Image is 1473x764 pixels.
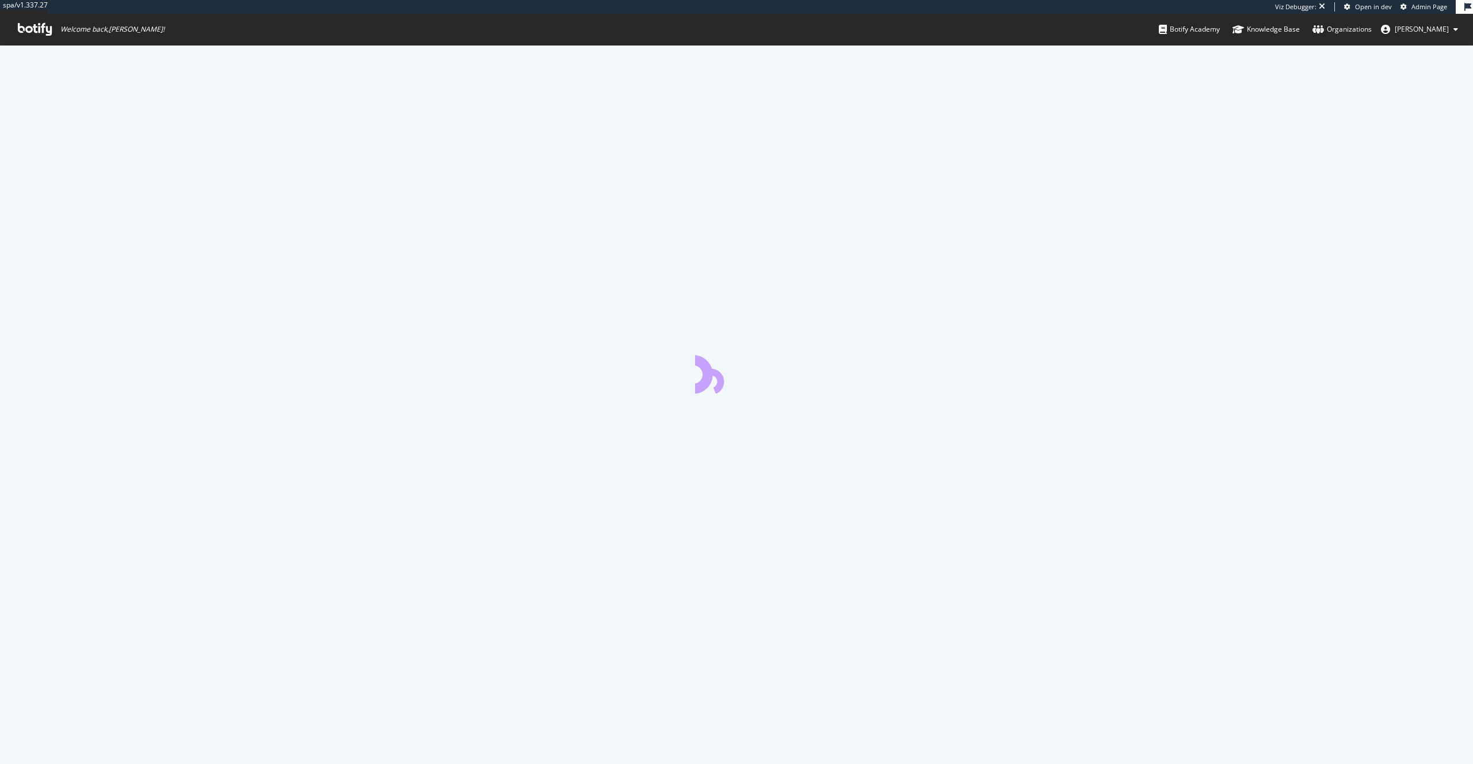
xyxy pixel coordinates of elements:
div: Organizations [1312,24,1372,35]
span: Open in dev [1355,2,1392,11]
span: adrianna [1395,24,1449,34]
div: Viz Debugger: [1275,2,1316,12]
div: Knowledge Base [1232,24,1300,35]
a: Organizations [1312,14,1372,45]
a: Botify Academy [1159,14,1220,45]
span: Welcome back, [PERSON_NAME] ! [60,25,165,34]
a: Admin Page [1401,2,1447,12]
a: Knowledge Base [1232,14,1300,45]
span: Admin Page [1411,2,1447,11]
button: [PERSON_NAME] [1372,20,1467,39]
a: Open in dev [1344,2,1392,12]
div: Botify Academy [1159,24,1220,35]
